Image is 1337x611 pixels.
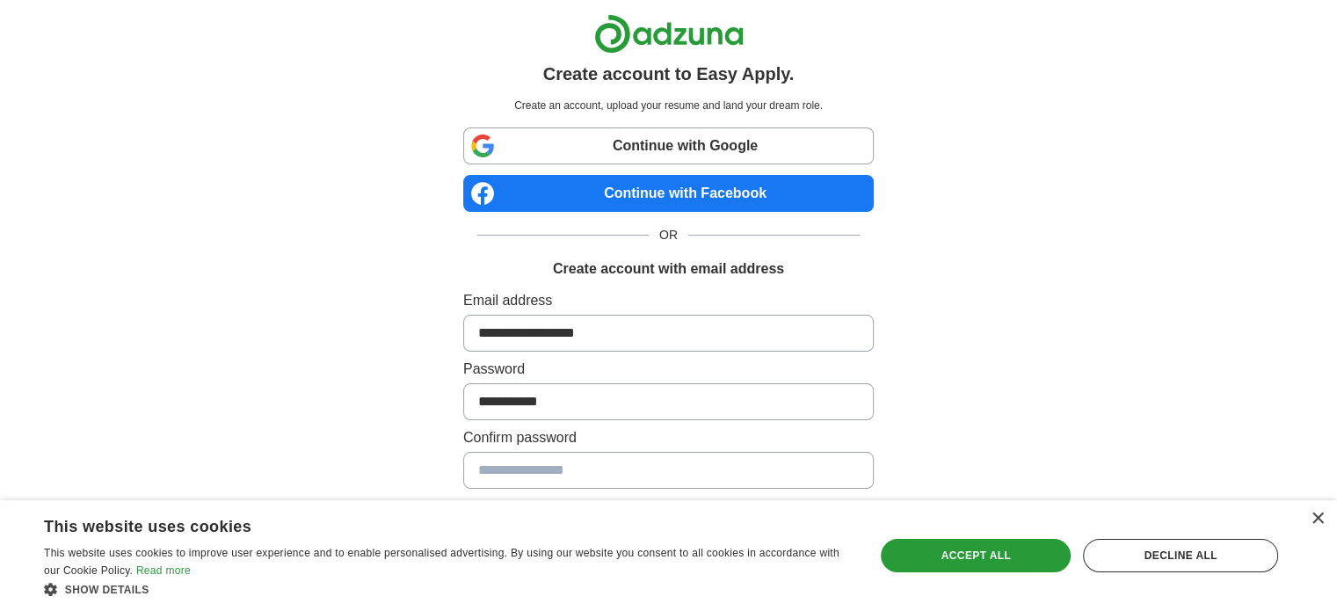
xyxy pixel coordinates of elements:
[543,61,795,87] h1: Create account to Easy Apply.
[463,175,874,212] a: Continue with Facebook
[1311,513,1324,526] div: Close
[881,539,1071,572] div: Accept all
[44,511,806,537] div: This website uses cookies
[463,290,874,311] label: Email address
[649,226,688,244] span: OR
[594,14,744,54] img: Adzuna logo
[44,580,850,598] div: Show details
[65,584,149,596] span: Show details
[1083,539,1278,572] div: Decline all
[136,564,191,577] a: Read more, opens a new window
[463,359,874,380] label: Password
[553,258,784,280] h1: Create account with email address
[463,127,874,164] a: Continue with Google
[467,98,870,113] p: Create an account, upload your resume and land your dream role.
[44,547,839,577] span: This website uses cookies to improve user experience and to enable personalised advertising. By u...
[463,427,874,448] label: Confirm password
